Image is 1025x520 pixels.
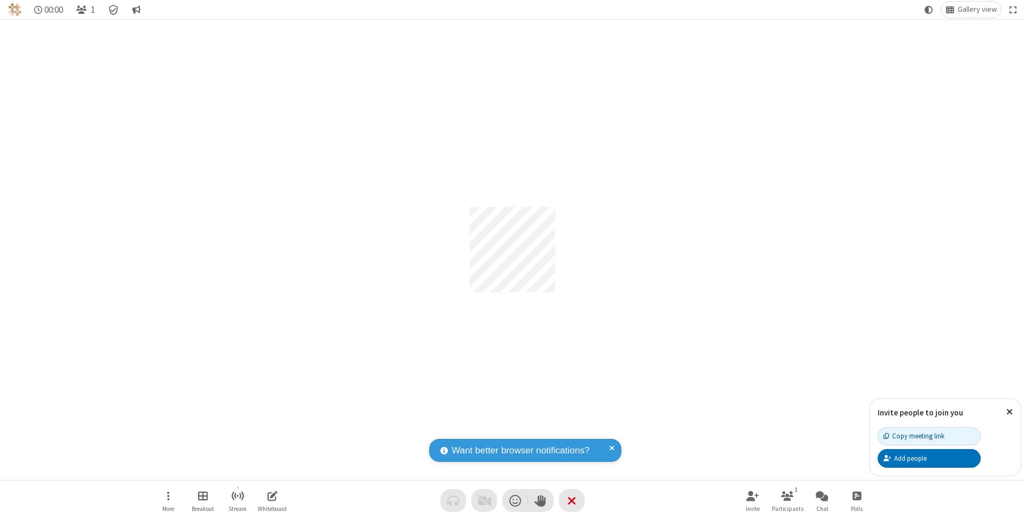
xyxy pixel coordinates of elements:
button: Fullscreen [1005,2,1021,18]
span: Want better browser notifications? [452,444,589,458]
span: Gallery view [958,5,997,14]
span: Participants [772,506,803,512]
span: Chat [816,506,829,512]
button: Change layout [941,2,1001,18]
button: Close popover [998,399,1021,425]
button: Send a reaction [502,489,528,512]
button: Open participant list [72,2,99,18]
label: Invite people to join you [878,407,963,418]
button: Open chat [806,485,838,516]
button: Raise hand [528,489,554,512]
button: Add people [878,449,981,467]
button: Open menu [152,485,184,516]
span: 00:00 [44,5,63,15]
span: More [162,506,174,512]
button: Start streaming [222,485,254,516]
button: Copy meeting link [878,427,981,445]
div: Meeting details Encryption enabled [104,2,124,18]
span: Stream [228,506,247,512]
div: Timer [30,2,68,18]
img: QA Selenium DO NOT DELETE OR CHANGE [9,3,21,16]
div: 1 [792,485,801,494]
span: Whiteboard [258,506,287,512]
span: Invite [746,506,760,512]
span: 1 [91,5,95,15]
button: Audio problem - check your Internet connection or call by phone [440,489,466,512]
button: Using system theme [920,2,937,18]
button: Manage Breakout Rooms [187,485,219,516]
button: Invite participants (⌘+Shift+I) [737,485,769,516]
span: Breakout [192,506,214,512]
button: Open shared whiteboard [256,485,288,516]
button: End or leave meeting [559,489,585,512]
span: Polls [851,506,863,512]
div: Copy meeting link [884,431,944,441]
button: Video [471,489,497,512]
button: Open participant list [771,485,803,516]
button: Open poll [841,485,873,516]
button: Conversation [128,2,145,18]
